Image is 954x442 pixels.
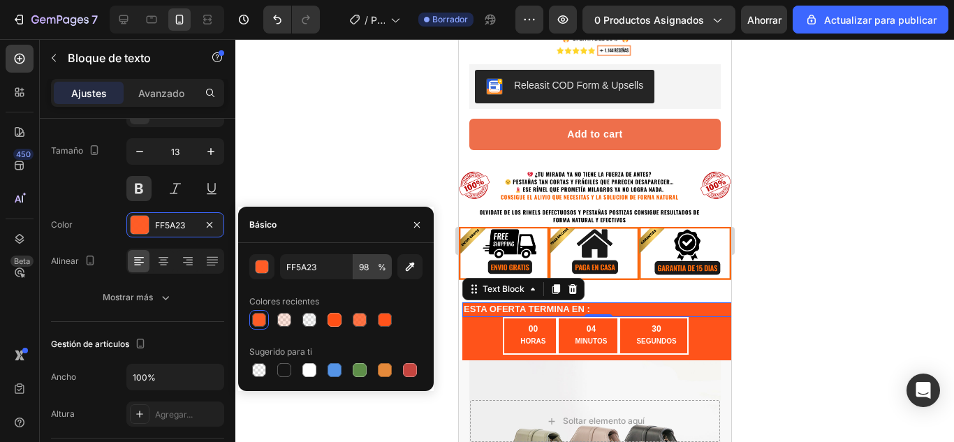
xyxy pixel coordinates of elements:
[907,374,940,407] div: Abrir Intercom Messenger
[378,262,386,272] font: %
[14,256,30,266] font: Beta
[741,6,787,34] button: Ahorrar
[16,149,31,159] font: 450
[582,6,735,34] button: 0 productos asignados
[51,339,129,349] font: Gestión de artículos
[51,408,75,419] font: Altura
[51,219,73,230] font: Color
[249,346,312,357] font: Sugerido para ti
[824,14,937,26] font: Actualizar para publicar
[249,296,319,307] font: Colores recientes
[51,145,83,156] font: Tamaño
[68,51,151,65] font: Bloque de texto
[155,409,193,420] font: Agregar...
[263,6,320,34] div: Deshacer/Rehacer
[432,14,468,24] font: Borrador
[594,14,704,26] font: 0 productos asignados
[747,14,781,26] font: Ahorrar
[280,254,353,279] input: Por ejemplo: FFFFFF
[793,6,948,34] button: Actualizar para publicar
[51,256,79,266] font: Alinear
[91,13,98,27] font: 7
[138,87,184,99] font: Avanzado
[6,6,104,34] button: 7
[51,285,224,310] button: Mostrar más
[371,14,386,319] font: Página del producto - 26 [PERSON_NAME], 17:51:56
[68,50,186,66] p: Bloque de texto
[459,39,731,442] iframe: Área de diseño
[155,220,185,230] font: FF5A23
[249,219,277,230] font: Básico
[127,364,223,390] input: Auto
[71,87,107,99] font: Ajustes
[155,110,193,120] font: Sans-serif
[365,14,368,26] font: /
[103,292,153,302] font: Mostrar más
[51,371,76,382] font: Ancho
[104,376,186,387] font: Soltar elemento aquí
